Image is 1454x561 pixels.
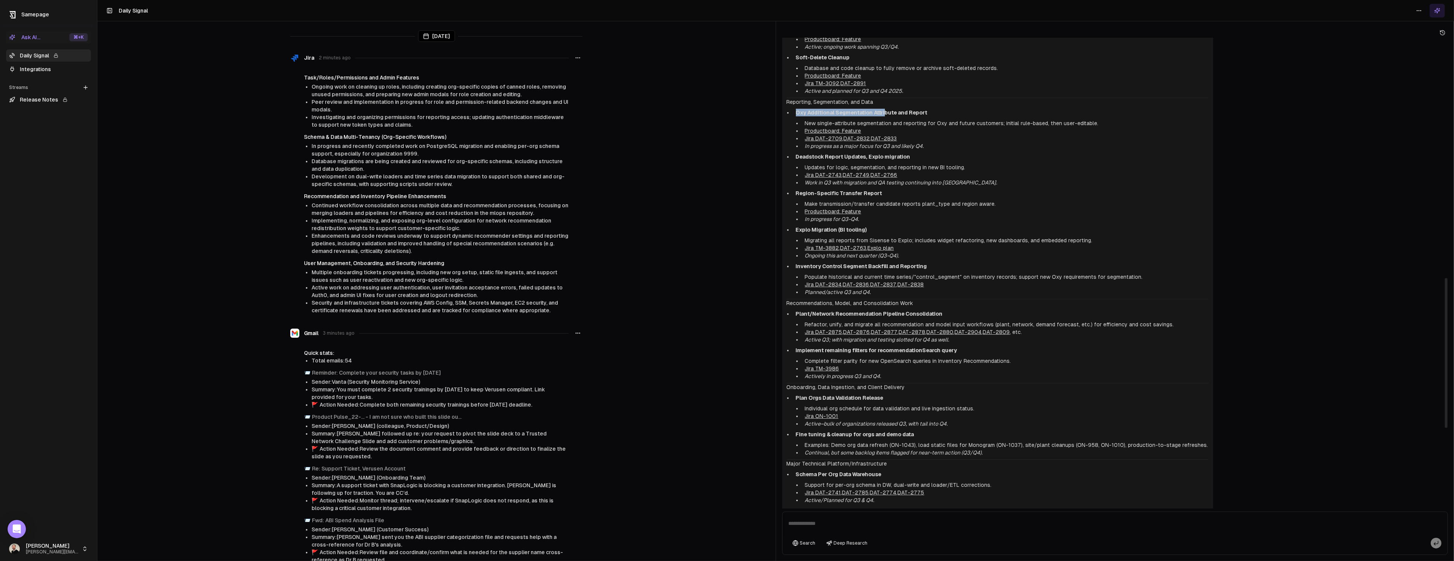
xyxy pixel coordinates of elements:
h4: Task/Roles/Permissions and Admin Features [304,74,569,81]
a: Reminder: Complete your security tasks by [DATE] [312,370,441,376]
li: , , , , , , , etc. [802,328,1209,336]
a: DAT-2833 [871,135,897,141]
a: DAT-2838 [898,281,924,288]
div: [DATE] [418,30,455,42]
h4: User Management, Onboarding, and Security Hardening [304,259,569,267]
strong: Inventory Control Segment Backfill and Reporting [796,263,927,269]
a: Explo plan [868,245,894,251]
span: envelope [304,370,310,376]
a: Productboard: Feature [805,36,861,42]
a: DAT-2785 [842,489,869,496]
h3: Reporting, Segmentation, and Data [787,98,1209,106]
span: [PERSON_NAME] [26,543,79,550]
a: Jira TM-3882 [805,245,839,251]
li: Summary: A support ticket with SnapLogic is blocking a customer integration. [PERSON_NAME] is fol... [312,482,569,497]
a: Jira TM-3986 [805,366,839,372]
a: DAT-2832 [844,135,870,141]
a: DAT-2836 [843,281,869,288]
span: In progress and recently completed work on PostgreSQL migration and enabling per-org schema suppo... [312,143,559,157]
li: Summary: [PERSON_NAME] followed up re: your request to pivot the slide deck to a Trusted Network ... [312,430,569,445]
span: Peer review and implementation in progress for role and permission-related backend changes and UI... [312,99,568,113]
strong: Schema Per Org Data Warehouse [796,471,881,477]
h3: Onboarding, Data Ingestion, and Client Delivery [787,383,1209,391]
a: Jira DAT-2834 [805,281,842,288]
strong: Oxy Additional Segmentation Attribute and Report [796,110,927,116]
strong: Explo Migration (BI tooling) [796,227,867,233]
span: [PERSON_NAME][EMAIL_ADDRESS][PERSON_NAME][DOMAIN_NAME] [26,549,79,555]
a: DAT-2837 [870,281,897,288]
em: Work in Q3 with migration and QA testing continuing into [GEOGRAPHIC_DATA]. [805,180,997,186]
li: , , , [802,281,1209,288]
h1: Daily Signal [119,7,148,14]
strong: Implement remaining filters for recommendationSearch query [796,347,957,353]
span: Active work on addressing user authentication, user invitation acceptance errors, failed updates ... [312,284,563,298]
a: Jira ON-1001 [805,413,838,419]
span: Gmail [304,329,318,337]
li: Sender: Vanta (Security Monitoring Service) [312,378,569,386]
em: Planned/active Q3 and Q4. [805,289,871,295]
li: Support for per-org schema in DW, dual-write and loader/ETL corrections. [802,481,1209,489]
li: Action Needed: Complete both remaining security trainings before [DATE] deadline. [312,401,569,408]
li: Updates for logic, segmentation, and reporting in new BI tooling. [802,164,1209,171]
a: DAT-2763 [840,245,867,251]
a: Productboard: Feature [805,73,861,79]
a: Daily Signal [6,49,91,62]
span: Samepage [21,11,49,17]
em: Continual, but some backlog items flagged for near-term action (Q3/Q4). [805,450,983,456]
a: DAT-2766 [871,172,897,178]
div: Streams [6,81,91,94]
a: Release Notes [6,94,91,106]
a: Re: Support Ticket, Verusen Account [312,466,406,472]
div: Quick stats: [304,349,569,357]
li: Examples: Demo org data refresh (ON-1043), load static files for Monogram (ON-1037), site/plant c... [802,441,1209,449]
li: , , [802,244,1209,252]
li: Sender: [PERSON_NAME] (Customer Success) [312,526,569,533]
em: In progress for Q3-Q4. [805,216,859,222]
em: Active/Planned for Q3 & Q4. [805,497,875,503]
a: Fwd: ABI Spend Analysis File [312,517,384,523]
button: [PERSON_NAME][PERSON_NAME][EMAIL_ADDRESS][PERSON_NAME][DOMAIN_NAME] [6,540,91,558]
span: Ongoing work on cleaning up roles, including creating org-specific copies of canned roles, removi... [312,84,566,97]
button: Ask AI...⌘+K [6,31,91,43]
a: Product Pulse_22-... - I am not sure who built this slide ou... [312,414,461,420]
li: Sender: [PERSON_NAME] (Onboarding Team) [312,474,569,482]
strong: Region-Specific Transfer Report [796,190,882,196]
button: Deep Research [822,538,872,548]
li: Complete filter parity for new OpenSearch queries in Inventory Recommendations. [802,357,1209,365]
span: 2 minutes ago [319,55,351,61]
li: Summary: [PERSON_NAME] sent you the ABI supplier categorization file and requests help with a cro... [312,533,569,548]
li: , , [802,171,1209,179]
span: 3 minutes ago [323,330,355,336]
a: DAT-2809 [983,329,1010,335]
a: Jira DAT-2875 [805,329,842,335]
a: DAT-2880 [927,329,954,335]
a: Jira DAT-2709 [805,135,843,141]
a: Integrations [6,63,91,75]
h4: Schema & Data Multi-Tenancy (Org-Specific Workflows) [304,133,569,141]
a: Jira TM-3092 [805,80,840,86]
strong: Plant/Network Recommendation Pipeline Consolidation [796,311,943,317]
em: Ongoing this and next quarter (Q3-Q4). [805,253,899,259]
li: New single-attribute segmentation and reporting for Oxy and future customers; initial rule-based,... [802,119,1209,127]
img: _image [9,544,20,554]
span: flag [312,549,318,555]
em: In progress as a major focus for Q3 and likely Q4. [805,143,924,149]
a: Jira DAT-2743 [805,172,842,178]
span: envelope [304,517,310,523]
em: Active–bulk of organizations released Q3, with tail into Q4. [805,421,948,427]
span: Security and infrastructure tickets covering AWS Config, SSM, Secrets Manager, EC2 security, and ... [312,300,558,313]
li: Make transmission/transfer candidate reports plant_type and region aware. [802,200,1209,208]
a: DAT-2877 [871,329,898,335]
img: Jira [290,53,299,62]
span: flag [312,446,318,452]
strong: Plan Orgs Data Validation Release [796,395,883,401]
span: Jira [304,54,314,62]
h3: Recommendations, Model, and Consolidation Work [787,299,1209,307]
span: flag [312,402,318,408]
div: Ask AI... [9,33,40,41]
strong: Databricks Workspace Consolidation [796,508,891,514]
em: Active Q3; with migration and testing slotted for Q4 as well. [805,337,950,343]
h3: Major Technical Platform/Infrastructure [787,460,1209,467]
span: envelope [304,414,310,420]
li: Sender: [PERSON_NAME] (colleague, Product/Design) [312,422,569,430]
